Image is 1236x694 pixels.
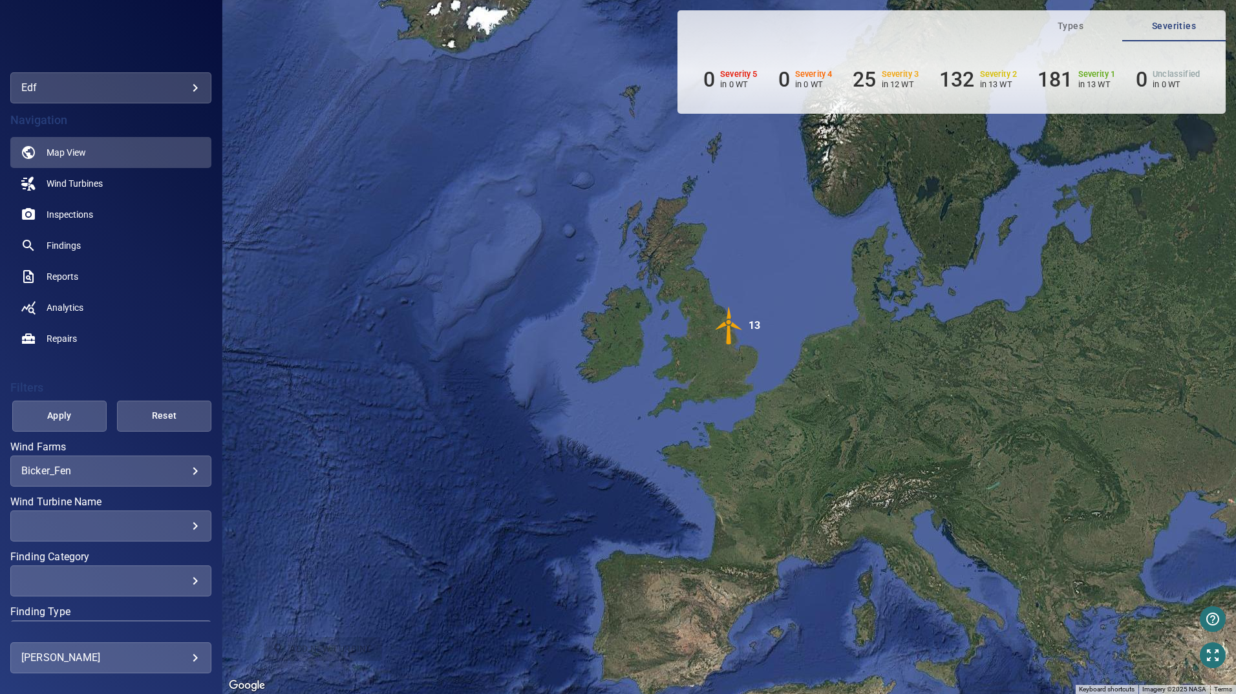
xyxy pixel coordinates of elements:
[939,67,1017,92] li: Severity 2
[1038,67,1115,92] li: Severity 1
[778,67,833,92] li: Severity 4
[778,67,790,92] h6: 0
[1153,70,1200,79] h6: Unclassified
[853,67,876,92] h6: 25
[47,146,86,159] span: Map View
[10,381,211,394] h4: Filters
[939,67,974,92] h6: 132
[10,72,211,103] div: edf
[710,306,749,347] gmp-advanced-marker: 13
[28,408,91,424] span: Apply
[10,456,211,487] div: Wind Farms
[10,114,211,127] h4: Navigation
[47,208,93,221] span: Inspections
[1027,18,1114,34] span: Types
[795,70,833,79] h6: Severity 4
[1078,79,1116,89] p: in 13 WT
[882,79,919,89] p: in 12 WT
[117,401,211,432] button: Reset
[749,306,760,345] div: 13
[720,79,758,89] p: in 0 WT
[720,70,758,79] h6: Severity 5
[12,401,107,432] button: Apply
[89,32,133,45] img: edf-logo
[1136,67,1147,92] h6: 0
[1153,79,1200,89] p: in 0 WT
[1078,70,1116,79] h6: Severity 1
[47,332,77,345] span: Repairs
[10,292,211,323] a: analytics noActive
[703,67,715,92] h6: 0
[10,168,211,199] a: windturbines noActive
[853,67,919,92] li: Severity 3
[10,607,211,617] label: Finding Type
[703,67,758,92] li: Severity 5
[10,230,211,261] a: findings noActive
[10,137,211,168] a: map active
[21,647,200,668] div: [PERSON_NAME]
[10,552,211,562] label: Finding Category
[1038,67,1072,92] h6: 181
[47,301,83,314] span: Analytics
[1079,685,1135,694] button: Keyboard shortcuts
[882,70,919,79] h6: Severity 3
[10,261,211,292] a: reports noActive
[795,79,833,89] p: in 0 WT
[10,497,211,507] label: Wind Turbine Name
[980,70,1018,79] h6: Severity 2
[226,677,268,694] img: Google
[47,177,103,190] span: Wind Turbines
[47,239,81,252] span: Findings
[1142,686,1206,693] span: Imagery ©2025 NASA
[710,306,749,345] img: windFarmIconCat3.svg
[10,620,211,651] div: Finding Type
[133,408,195,424] span: Reset
[980,79,1018,89] p: in 13 WT
[1214,686,1232,693] a: Terms (opens in new tab)
[21,78,200,98] div: edf
[10,199,211,230] a: inspections noActive
[1136,67,1200,92] li: Severity Unclassified
[10,510,211,542] div: Wind Turbine Name
[10,442,211,452] label: Wind Farms
[47,270,78,283] span: Reports
[21,465,200,477] div: Bicker_Fen
[10,323,211,354] a: repairs noActive
[226,677,268,694] a: Open this area in Google Maps (opens a new window)
[1130,18,1218,34] span: Severities
[10,565,211,596] div: Finding Category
